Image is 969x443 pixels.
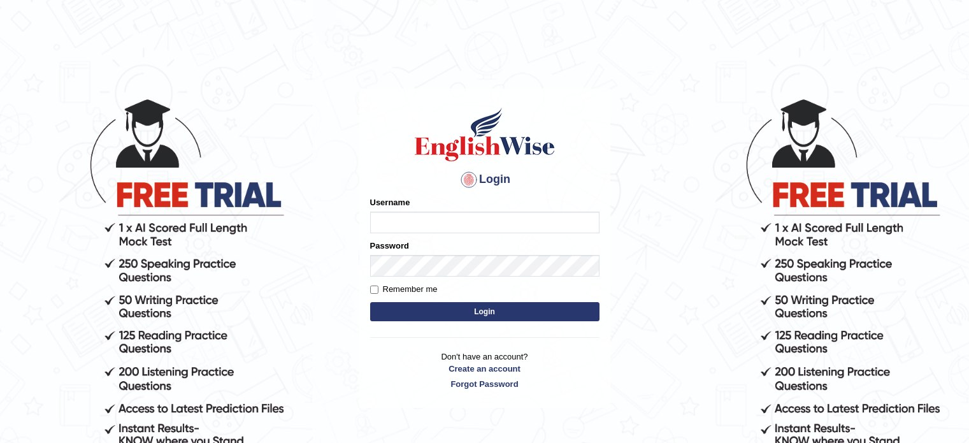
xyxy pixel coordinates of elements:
img: Logo of English Wise sign in for intelligent practice with AI [412,106,557,163]
h4: Login [370,170,599,190]
input: Remember me [370,286,378,294]
a: Create an account [370,363,599,375]
button: Login [370,302,599,321]
p: Don't have an account? [370,351,599,390]
label: Username [370,196,410,208]
label: Password [370,240,409,252]
a: Forgot Password [370,378,599,390]
label: Remember me [370,283,438,296]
